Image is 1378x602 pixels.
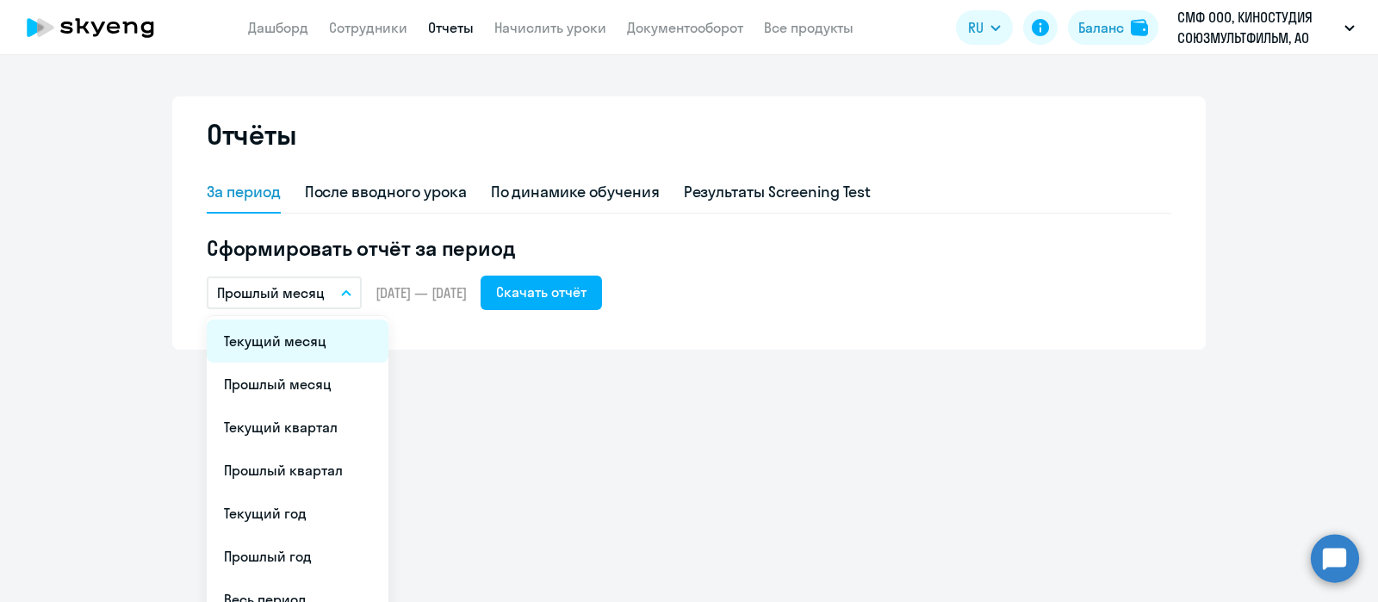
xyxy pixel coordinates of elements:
[217,282,325,303] p: Прошлый месяц
[1131,19,1148,36] img: balance
[764,19,853,36] a: Все продукты
[207,181,281,203] div: За период
[494,19,606,36] a: Начислить уроки
[491,181,660,203] div: По динамике обучения
[207,234,1171,262] h5: Сформировать отчёт за период
[329,19,407,36] a: Сотрудники
[1169,7,1363,48] button: СМФ ООО, КИНОСТУДИЯ СОЮЗМУЛЬТФИЛЬМ, АО
[305,181,467,203] div: После вводного урока
[968,17,984,38] span: RU
[684,181,872,203] div: Результаты Screening Test
[627,19,743,36] a: Документооборот
[956,10,1013,45] button: RU
[481,276,602,310] button: Скачать отчёт
[207,117,296,152] h2: Отчёты
[1068,10,1158,45] button: Балансbalance
[376,283,467,302] span: [DATE] — [DATE]
[207,276,362,309] button: Прошлый месяц
[1078,17,1124,38] div: Баланс
[496,282,587,302] div: Скачать отчёт
[1177,7,1338,48] p: СМФ ООО, КИНОСТУДИЯ СОЮЗМУЛЬТФИЛЬМ, АО
[428,19,474,36] a: Отчеты
[248,19,308,36] a: Дашборд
